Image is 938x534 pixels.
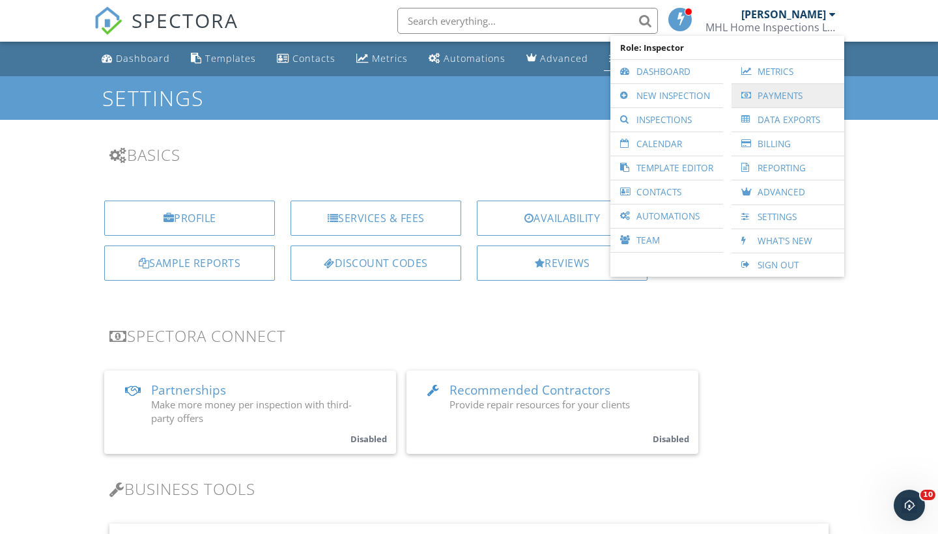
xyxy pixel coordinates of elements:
a: Discount Codes [291,246,461,281]
a: Sign Out [738,253,838,277]
a: Dashboard [96,47,175,71]
div: [PERSON_NAME] [741,8,826,21]
div: Dashboard [116,52,170,64]
a: New Inspection [617,84,717,107]
a: Contacts [617,180,717,204]
div: Templates [205,52,256,64]
div: Automations [444,52,505,64]
iframe: Intercom live chat [894,490,925,521]
a: Advanced [521,47,593,71]
a: Reporting [738,156,838,180]
a: Payments [738,84,838,107]
a: Calendar [617,132,717,156]
h3: Spectora Connect [109,327,829,344]
h1: Settings [102,87,836,109]
a: Billing [738,132,838,156]
a: Templates [186,47,261,71]
div: Advanced [540,52,588,64]
a: Automations (Basic) [423,47,511,71]
img: The Best Home Inspection Software - Spectora [94,7,122,35]
span: Role: Inspector [617,36,838,59]
a: Availability [477,201,647,236]
small: Disabled [350,433,387,445]
a: Advanced [738,180,838,204]
small: Disabled [653,433,689,445]
div: Contacts [292,52,335,64]
div: MHL Home Inspections LLC [705,21,836,34]
a: Settings [738,205,838,229]
a: Sample Reports [104,246,275,281]
a: Services & Fees [291,201,461,236]
span: Provide repair resources for your clients [449,398,630,411]
span: 10 [920,490,935,500]
a: Metrics [738,60,838,83]
span: Partnerships [151,382,226,399]
a: Automations [617,204,717,228]
span: Recommended Contractors [449,382,610,399]
h3: Basics [109,146,829,163]
a: Dashboard [617,60,717,83]
span: Make more money per inspection with third-party offers [151,398,352,425]
a: SPECTORA [94,18,238,45]
a: What's New [738,229,838,253]
a: Inspections [617,108,717,132]
a: Profile [104,201,275,236]
span: SPECTORA [132,7,238,34]
a: Team [617,229,717,252]
a: Partnerships Make more money per inspection with third-party offers Disabled [104,371,396,454]
a: Recommended Contractors Provide repair resources for your clients Disabled [406,371,698,454]
a: Template Editor [617,156,717,180]
a: Reviews [477,246,647,281]
h3: Business Tools [109,480,829,498]
a: Settings [604,47,668,71]
a: Metrics [351,47,413,71]
div: Metrics [372,52,408,64]
a: Data Exports [738,108,838,132]
input: Search everything... [397,8,658,34]
a: Contacts [272,47,341,71]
